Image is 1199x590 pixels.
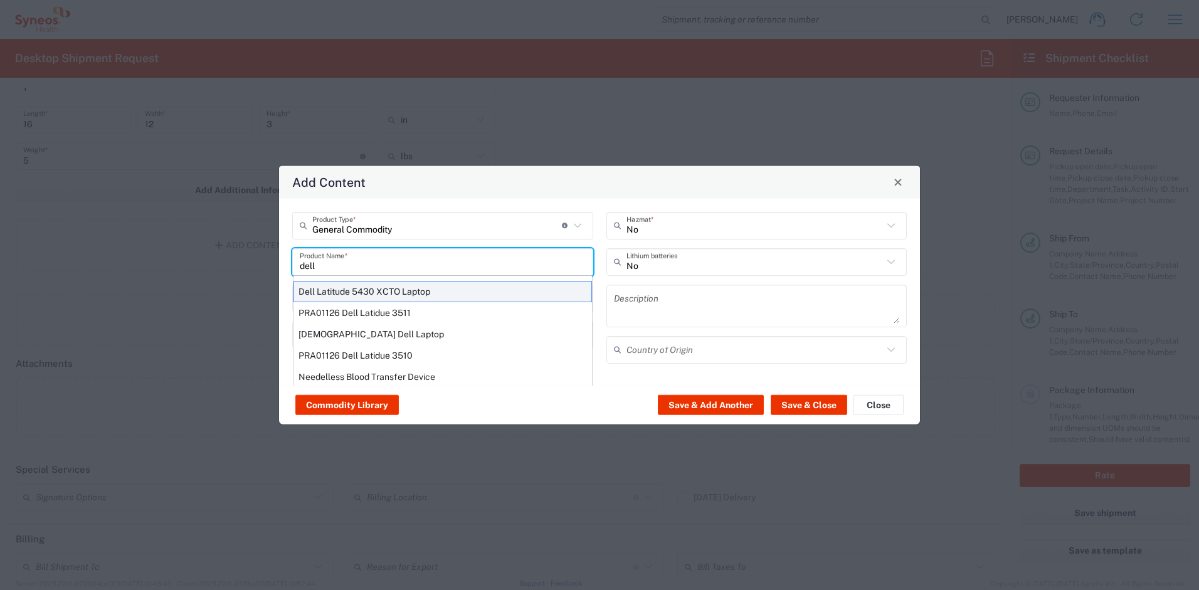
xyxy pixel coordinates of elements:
button: Close [889,173,907,191]
div: PRA01126 Dell Latidue 3511 [293,302,592,323]
h4: Add Content [292,173,366,191]
div: Theravance Dell Laptop [293,323,592,344]
button: Save & Close [771,395,847,415]
button: Close [853,395,904,415]
div: Dell Latitude 5430 XCTO Laptop [293,280,592,302]
div: PRA01126 Dell Latidue 3510 [293,344,592,366]
div: Needelless Blood Transfer Device [293,366,592,387]
button: Save & Add Another [658,395,764,415]
button: Commodity Library [295,395,399,415]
